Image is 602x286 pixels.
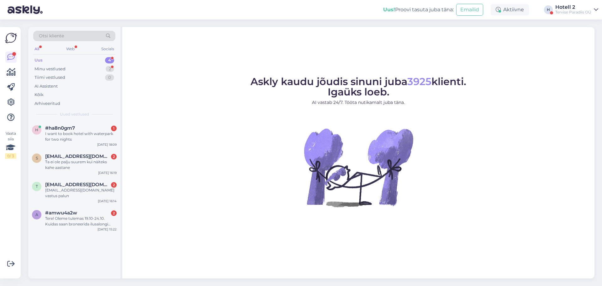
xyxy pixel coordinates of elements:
[111,126,117,131] div: 1
[383,7,395,13] b: Uus!
[36,156,38,160] span: s
[34,66,66,72] div: Minu vestlused
[34,92,44,98] div: Kõik
[251,75,466,98] span: Askly kaudu jõudis sinuni juba klienti. Igaüks loeb.
[251,99,466,106] p: AI vastab 24/7. Tööta nutikamalt juba täna.
[407,75,431,88] span: 3925
[98,199,117,203] div: [DATE] 16:14
[33,45,40,53] div: All
[491,4,529,15] div: Aktiivne
[456,4,483,16] button: Emailid
[45,125,75,131] span: #ha8n0gm7
[555,5,598,15] a: Hotell 2Tervise Paradiis OÜ
[5,153,16,159] div: 0 / 3
[383,6,454,13] div: Proovi tasuta juba täna:
[34,83,58,89] div: AI Assistent
[34,57,43,63] div: Uus
[302,111,415,224] img: No Chat active
[45,187,117,199] div: [EMAIL_ADDRESS][DOMAIN_NAME] vastus palun
[39,33,64,39] span: Otsi kliente
[45,216,117,227] div: Tere! Oleme tulemas 19.10-24.10. Kuidas saan broneerida ilusalongi teenuseid ja ette näiteks mass...
[106,66,114,72] div: 2
[45,210,77,216] span: #amwu4a2w
[111,154,117,159] div: 2
[544,5,553,14] div: H
[45,154,110,159] span: stennis666@hotmail.com
[98,227,117,232] div: [DATE] 15:22
[36,184,38,189] span: t
[35,127,38,132] span: h
[105,74,114,81] div: 0
[111,210,117,216] div: 2
[45,159,117,170] div: Ta ei ole palju suurem kui näiteks kahe aastane
[100,45,115,53] div: Socials
[98,170,117,175] div: [DATE] 16:19
[5,32,17,44] img: Askly Logo
[60,111,89,117] span: Uued vestlused
[45,131,117,142] div: I want to book hotel with waterpark for two nights
[5,131,16,159] div: Vaata siia
[111,182,117,188] div: 2
[34,74,65,81] div: Tiimi vestlused
[97,142,117,147] div: [DATE] 18:09
[555,5,591,10] div: Hotell 2
[65,45,76,53] div: Web
[34,100,60,107] div: Arhiveeritud
[105,57,114,63] div: 4
[45,182,110,187] span: tommytooming@gmail.com
[555,10,591,15] div: Tervise Paradiis OÜ
[35,212,38,217] span: a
